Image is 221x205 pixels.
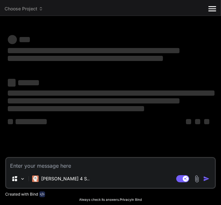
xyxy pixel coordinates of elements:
span: ‌ [8,106,144,111]
span: ‌ [204,119,209,124]
p: Always check its answers. in Bind [5,197,216,202]
span: ‌ [8,119,13,124]
span: ‌ [8,35,17,44]
img: attachment [193,175,201,183]
span: Choose Project [5,6,43,12]
span: ‌ [8,48,179,53]
p: [PERSON_NAME] 4 S.. [41,175,90,182]
img: Pick Models [20,176,25,182]
img: bind-logo [39,191,45,197]
span: ‌ [18,80,39,85]
span: ‌ [186,119,191,124]
span: ‌ [8,98,179,103]
span: ‌ [8,56,163,61]
span: ‌ [16,119,47,124]
span: ‌ [8,79,16,87]
img: icon [203,175,210,182]
span: ‌ [195,119,200,124]
img: Claude 4 Sonnet [32,175,39,182]
span: ‌ [19,37,30,42]
span: ‌ [8,90,215,96]
p: Created with Bind [5,192,38,197]
span: Privacy [120,198,131,201]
